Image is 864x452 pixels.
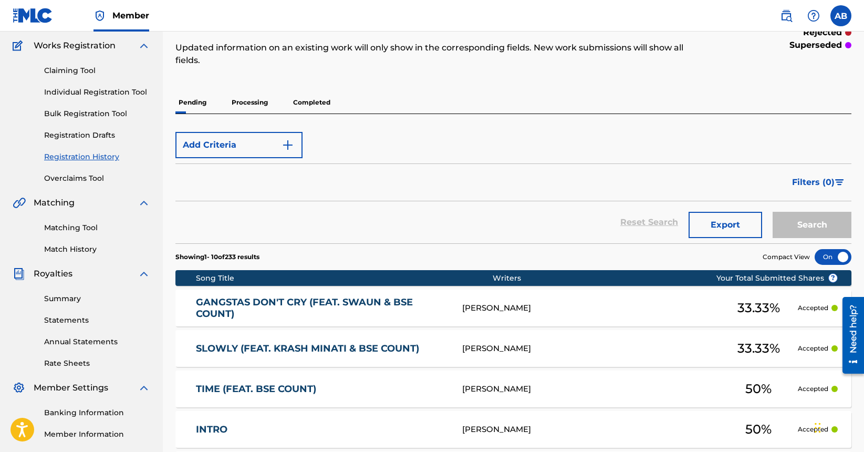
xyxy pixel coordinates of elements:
img: filter [835,179,844,186]
a: Bulk Registration Tool [44,108,150,119]
span: Compact View [763,252,810,262]
div: Drag [815,412,821,444]
span: Royalties [34,268,72,280]
iframe: Chat Widget [811,402,864,452]
a: Member Information [44,429,150,440]
div: Writers [493,273,750,284]
img: Top Rightsholder [93,9,106,22]
span: Filters ( 0 ) [792,176,835,189]
iframe: Resource Center [835,292,864,379]
a: Individual Registration Tool [44,87,150,98]
div: Song Title [196,273,493,284]
div: User Menu [830,5,851,26]
span: Member [112,9,149,22]
div: [PERSON_NAME] [462,424,719,436]
span: 50 % [745,420,772,439]
p: superseded [789,39,842,52]
a: Annual Statements [44,336,150,347]
p: Updated information on an existing work will only show in the corresponding fields. New work subm... [175,42,696,67]
img: expand [138,382,150,394]
img: Matching [13,197,26,209]
p: Accepted [798,425,828,434]
a: Statements [44,315,150,326]
div: Help [803,5,824,26]
button: Export [689,212,762,238]
img: help [807,9,820,22]
img: expand [138,268,150,280]
div: [PERSON_NAME] [462,383,719,395]
button: Add Criteria [175,132,303,158]
div: [PERSON_NAME] [462,302,719,314]
button: Filters (0) [786,169,851,196]
img: Member Settings [13,382,25,394]
p: Accepted [798,303,828,313]
a: TIME (FEAT. BSE COUNT) [196,383,449,395]
img: search [780,9,793,22]
span: 33.33 % [737,299,780,317]
p: rejected [803,26,842,39]
span: Member Settings [34,382,108,394]
span: ? [829,274,837,282]
a: Claiming Tool [44,65,150,76]
p: Showing 1 - 10 of 233 results [175,252,259,262]
div: [PERSON_NAME] [462,343,719,355]
form: Search Form [175,127,851,243]
img: expand [138,39,150,52]
span: Your Total Submitted Shares [716,273,838,284]
a: Match History [44,244,150,255]
img: MLC Logo [13,8,53,23]
a: Rate Sheets [44,358,150,369]
a: GANGSTAS DON'T CRY (FEAT. SWAUN & BSE COUNT) [196,296,449,320]
a: Overclaims Tool [44,173,150,184]
a: Summary [44,293,150,304]
a: Matching Tool [44,222,150,233]
img: 9d2ae6d4665cec9f34b9.svg [282,139,294,151]
p: Completed [290,91,334,114]
span: Works Registration [34,39,116,52]
a: SLOWLY (FEAT. KRASH MINATI & BSE COUNT) [196,343,449,355]
span: 33.33 % [737,339,780,358]
span: 50 % [745,379,772,398]
a: Public Search [776,5,797,26]
p: Accepted [798,384,828,394]
p: Processing [228,91,271,114]
a: Banking Information [44,407,150,418]
img: Royalties [13,268,25,280]
p: Accepted [798,344,828,353]
img: Works Registration [13,39,26,52]
a: Registration Drafts [44,130,150,141]
p: Pending [175,91,210,114]
img: expand [138,197,150,209]
span: Matching [34,197,75,209]
a: INTRO [196,424,449,436]
a: Registration History [44,151,150,162]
